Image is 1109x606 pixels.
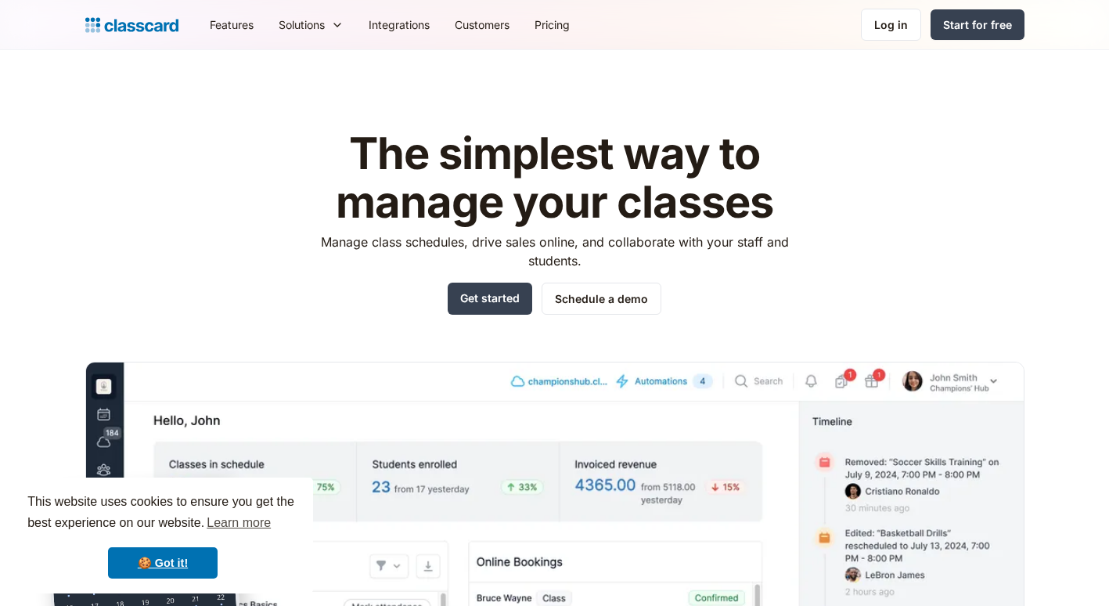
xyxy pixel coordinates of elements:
[204,511,273,535] a: learn more about cookies
[522,7,582,42] a: Pricing
[13,478,313,593] div: cookieconsent
[874,16,908,33] div: Log in
[861,9,921,41] a: Log in
[943,16,1012,33] div: Start for free
[931,9,1024,40] a: Start for free
[306,233,803,270] p: Manage class schedules, drive sales online, and collaborate with your staff and students.
[85,14,178,36] a: Logo
[306,130,803,226] h1: The simplest way to manage your classes
[197,7,266,42] a: Features
[266,7,356,42] div: Solutions
[542,283,661,315] a: Schedule a demo
[27,492,298,535] span: This website uses cookies to ensure you get the best experience on our website.
[108,547,218,579] a: dismiss cookie message
[356,7,442,42] a: Integrations
[448,283,532,315] a: Get started
[279,16,325,33] div: Solutions
[442,7,522,42] a: Customers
